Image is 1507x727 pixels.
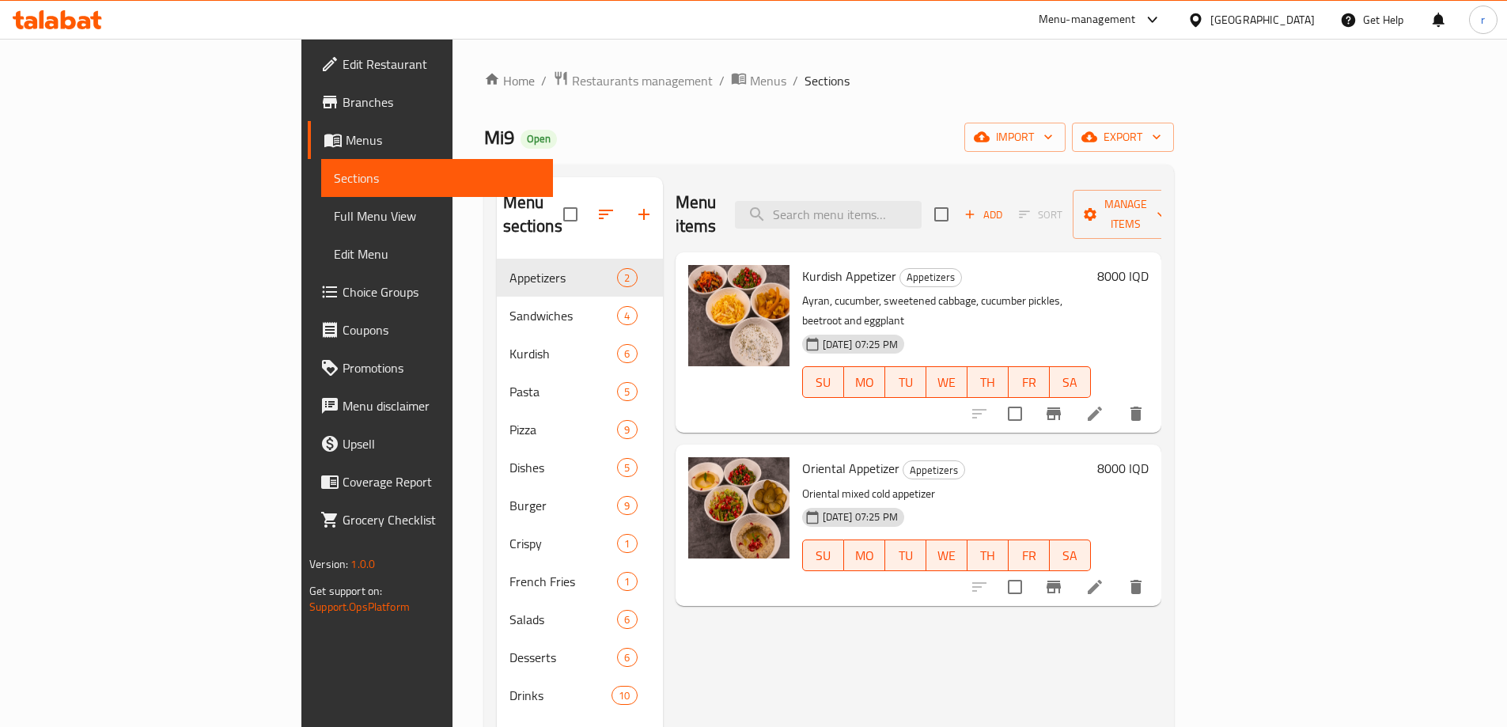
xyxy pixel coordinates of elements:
span: Appetizers [900,268,961,286]
img: Kurdish Appetizer [688,265,789,366]
div: Appetizers2 [497,259,663,297]
span: Manage items [1085,195,1166,234]
button: MO [844,540,885,571]
span: Kurdish [509,344,618,363]
div: items [617,648,637,667]
span: Menus [346,131,540,150]
span: r [1481,11,1485,28]
div: Pizza9 [497,411,663,449]
span: [DATE] 07:25 PM [816,509,904,524]
span: TH [974,371,1002,394]
span: Get support on: [309,581,382,601]
button: import [964,123,1066,152]
span: 2 [618,271,636,286]
div: French Fries1 [497,562,663,600]
span: Kurdish Appetizer [802,264,896,288]
nav: Menu sections [497,252,663,721]
a: Full Menu View [321,197,553,235]
img: Oriental Appetizer [688,457,789,559]
span: Burger [509,496,618,515]
span: Select to update [998,570,1032,604]
span: TU [892,544,920,567]
a: Upsell [308,425,553,463]
span: Appetizers [509,268,618,287]
span: Oriental Appetizer [802,456,899,480]
div: items [617,382,637,401]
span: Menu disclaimer [343,396,540,415]
span: 6 [618,612,636,627]
button: TH [967,540,1009,571]
div: Pasta5 [497,373,663,411]
button: TU [885,540,926,571]
span: WE [933,371,961,394]
span: Select all sections [554,198,587,231]
span: Coupons [343,320,540,339]
span: 6 [618,346,636,362]
div: items [612,686,637,705]
button: WE [926,366,967,398]
div: Desserts6 [497,638,663,676]
span: Select to update [998,397,1032,430]
button: delete [1117,395,1155,433]
li: / [719,71,725,90]
span: Dishes [509,458,618,477]
span: Appetizers [903,461,964,479]
button: MO [844,366,885,398]
span: Promotions [343,358,540,377]
span: Pizza [509,420,618,439]
span: WE [933,544,961,567]
a: Sections [321,159,553,197]
span: Desserts [509,648,618,667]
span: 1 [618,536,636,551]
span: [DATE] 07:25 PM [816,337,904,352]
div: Salads6 [497,600,663,638]
p: Ayran, cucumber, sweetened cabbage, cucumber pickles, beetroot and eggplant [802,291,1091,331]
button: export [1072,123,1174,152]
span: SA [1056,544,1085,567]
span: Select section first [1009,203,1073,227]
nav: breadcrumb [484,70,1174,91]
a: Grocery Checklist [308,501,553,539]
button: Branch-specific-item [1035,568,1073,606]
a: Branches [308,83,553,121]
button: SA [1050,540,1091,571]
button: delete [1117,568,1155,606]
button: Add [958,203,1009,227]
div: Sandwiches4 [497,297,663,335]
h6: 8000 IQD [1097,265,1149,287]
span: Sections [805,71,850,90]
a: Menu disclaimer [308,387,553,425]
span: import [977,127,1053,147]
span: TU [892,371,920,394]
div: Appetizers [903,460,965,479]
a: Edit Restaurant [308,45,553,83]
button: WE [926,540,967,571]
span: Add [962,206,1005,224]
span: 4 [618,309,636,324]
a: Menus [731,70,786,91]
a: Edit menu item [1085,404,1104,423]
button: TU [885,366,926,398]
div: items [617,268,637,287]
a: Promotions [308,349,553,387]
span: export [1085,127,1161,147]
span: Upsell [343,434,540,453]
span: Menus [750,71,786,90]
span: 9 [618,422,636,437]
span: 5 [618,460,636,475]
span: French Fries [509,572,618,591]
span: FR [1015,544,1043,567]
a: Coupons [308,311,553,349]
span: Sort sections [587,195,625,233]
a: Restaurants management [553,70,713,91]
div: items [617,458,637,477]
div: items [617,344,637,363]
span: Branches [343,93,540,112]
span: Coverage Report [343,472,540,491]
h2: Menu items [676,191,717,238]
div: items [617,496,637,515]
